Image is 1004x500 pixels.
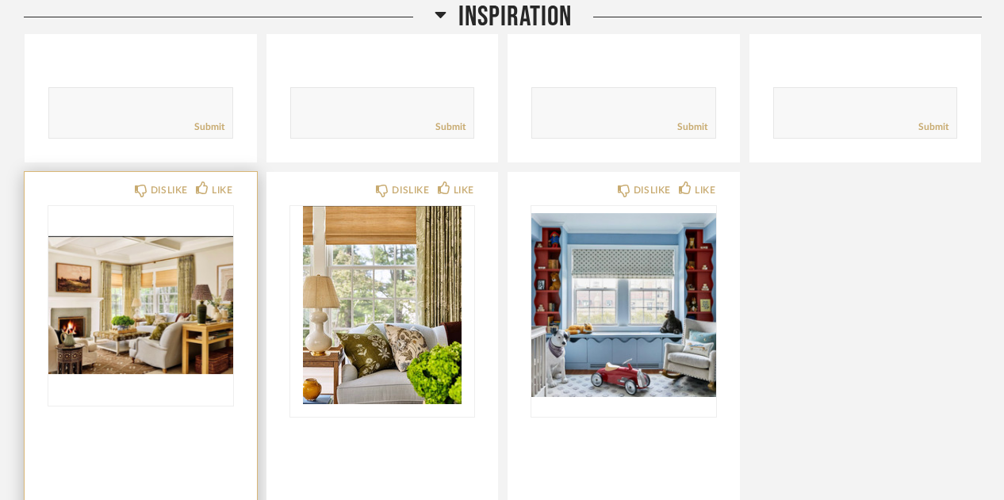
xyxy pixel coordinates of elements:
[392,182,429,198] div: DISLIKE
[634,182,671,198] div: DISLIKE
[918,120,948,134] a: Submit
[290,206,475,404] div: 0
[695,182,715,198] div: LIKE
[194,120,224,134] a: Submit
[531,206,716,404] img: undefined
[454,182,474,198] div: LIKE
[677,120,707,134] a: Submit
[435,120,466,134] a: Submit
[531,206,716,404] div: 0
[151,182,188,198] div: DISLIKE
[290,206,475,404] img: undefined
[48,206,233,404] img: undefined
[212,182,232,198] div: LIKE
